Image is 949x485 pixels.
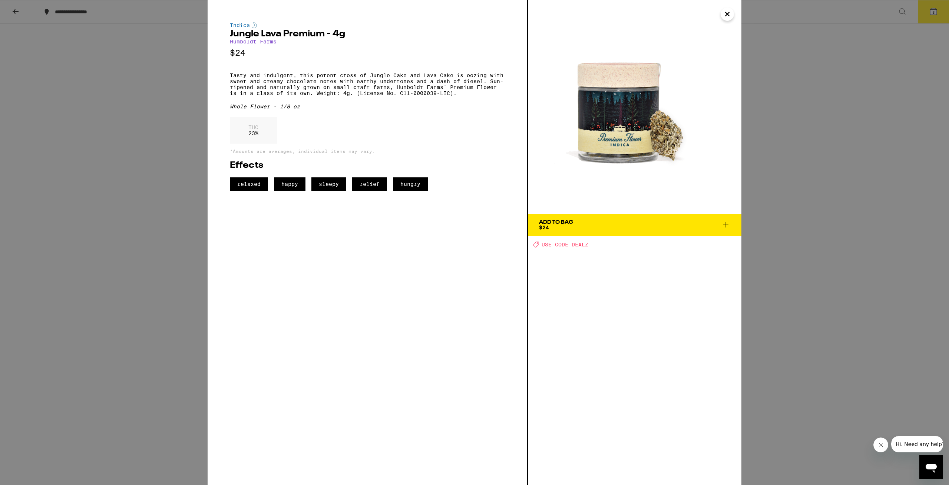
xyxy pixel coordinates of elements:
p: Tasty and indulgent, this potent cross of Jungle Cake and Lava Cake is oozing with sweet and crea... [230,72,505,96]
iframe: Close message [873,438,888,452]
h2: Jungle Lava Premium - 4g [230,30,505,39]
span: relaxed [230,177,268,191]
h2: Effects [230,161,505,170]
div: Whole Flower - 1/8 oz [230,104,505,109]
span: relief [352,177,387,191]
span: $24 [539,225,549,230]
div: 23 % [230,117,277,144]
iframe: Message from company [891,436,943,452]
iframe: Button to launch messaging window [919,455,943,479]
span: sleepy [311,177,346,191]
div: Add To Bag [539,220,573,225]
button: Close [721,7,734,21]
p: $24 [230,48,505,58]
img: indicaColor.svg [252,22,257,28]
div: Indica [230,22,505,28]
span: happy [274,177,305,191]
p: THC [248,124,258,130]
span: Hi. Need any help? [4,5,53,11]
button: Add To Bag$24 [528,214,741,236]
span: USE CODE DEALZ [542,242,588,248]
a: Humboldt Farms [230,39,277,45]
span: hungry [393,177,428,191]
p: *Amounts are averages, individual items may vary. [230,149,505,154]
